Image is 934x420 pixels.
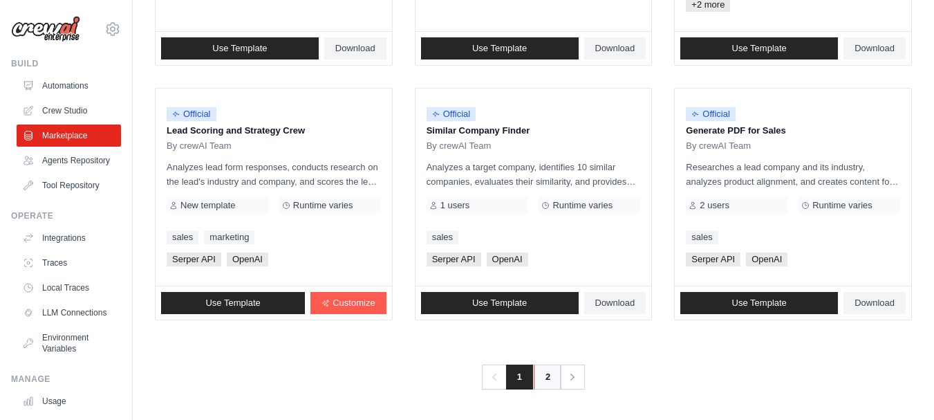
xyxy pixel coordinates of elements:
[324,37,386,60] a: Download
[227,253,268,266] span: OpenAI
[843,292,906,314] a: Download
[11,16,80,42] img: Logo
[680,292,838,314] a: Use Template
[732,298,787,309] span: Use Template
[17,125,121,147] a: Marketplace
[335,43,375,54] span: Download
[700,200,729,211] span: 2 users
[161,292,305,314] a: Use Template
[427,107,476,121] span: Official
[204,230,254,244] a: marketing
[11,374,121,385] div: Manage
[487,253,528,266] span: OpenAI
[686,140,751,152] span: By crewAI Team
[686,107,736,121] span: Official
[11,210,121,221] div: Operate
[584,292,646,314] a: Download
[427,140,492,152] span: By crewAI Team
[686,124,900,138] p: Generate PDF for Sales
[17,390,121,412] a: Usage
[506,365,533,390] span: 1
[205,298,260,309] span: Use Template
[854,298,895,309] span: Download
[427,160,641,189] p: Analyzes a target company, identifies 10 similar companies, evaluates their similarity, and provi...
[843,37,906,60] a: Download
[167,124,381,138] p: Lead Scoring and Strategy Crew
[180,200,235,211] span: New template
[472,43,527,54] span: Use Template
[686,230,718,244] a: sales
[680,37,838,60] a: Use Template
[732,43,787,54] span: Use Template
[686,160,900,189] p: Researches a lead company and its industry, analyzes product alignment, and creates content for a...
[17,302,121,324] a: LLM Connections
[17,252,121,274] a: Traces
[812,200,872,211] span: Runtime varies
[746,253,787,266] span: OpenAI
[17,227,121,249] a: Integrations
[17,100,121,122] a: Crew Studio
[427,124,641,138] p: Similar Company Finder
[440,200,470,211] span: 1 users
[167,253,221,266] span: Serper API
[167,230,198,244] a: sales
[17,277,121,299] a: Local Traces
[595,298,635,309] span: Download
[427,253,481,266] span: Serper API
[293,200,353,211] span: Runtime varies
[421,292,579,314] a: Use Template
[17,327,121,360] a: Environment Variables
[17,149,121,172] a: Agents Repository
[584,37,646,60] a: Download
[686,253,740,266] span: Serper API
[167,107,216,121] span: Official
[212,43,267,54] span: Use Template
[595,43,635,54] span: Download
[167,140,232,152] span: By crewAI Team
[854,43,895,54] span: Download
[167,160,381,189] p: Analyzes lead form responses, conducts research on the lead's industry and company, and scores th...
[333,298,375,309] span: Customize
[427,230,458,244] a: sales
[421,37,579,60] a: Use Template
[17,75,121,97] a: Automations
[11,58,121,69] div: Build
[310,292,386,314] a: Customize
[534,365,561,390] a: 2
[17,174,121,197] a: Tool Repository
[552,200,613,211] span: Runtime varies
[161,37,319,60] a: Use Template
[482,365,585,390] nav: Pagination
[472,298,527,309] span: Use Template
